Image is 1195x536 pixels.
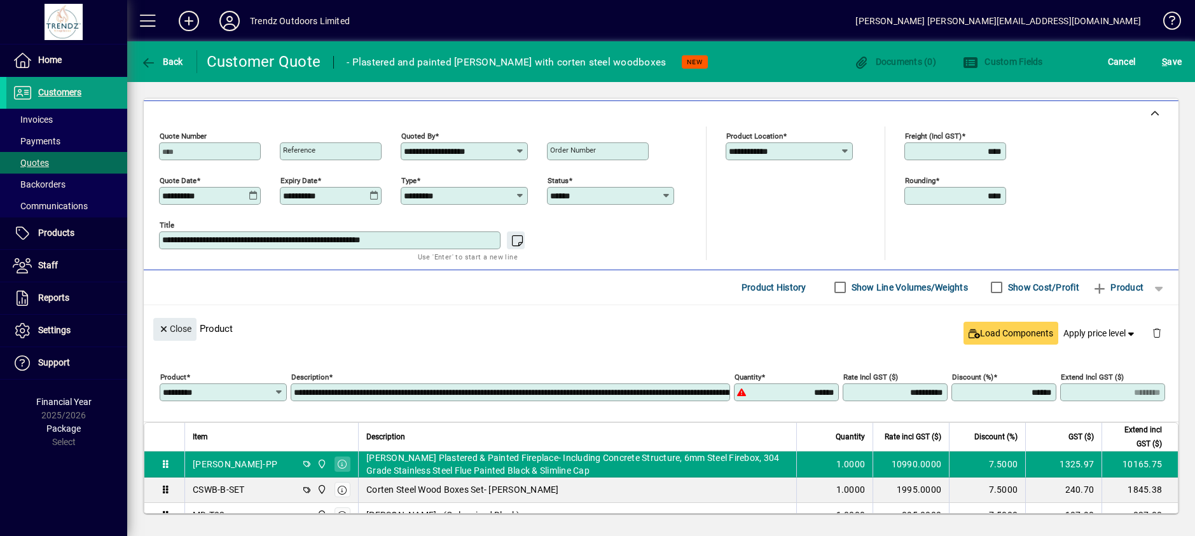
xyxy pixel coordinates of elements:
[1102,503,1178,528] td: 827.88
[726,131,783,140] mat-label: Product location
[881,483,941,496] div: 1995.0000
[853,57,936,67] span: Documents (0)
[849,281,968,294] label: Show Line Volumes/Weights
[960,50,1046,73] button: Custom Fields
[1162,57,1167,67] span: S
[13,179,66,189] span: Backorders
[1110,423,1162,451] span: Extend incl GST ($)
[38,228,74,238] span: Products
[1142,327,1172,338] app-page-header-button: Delete
[160,220,174,229] mat-label: Title
[137,50,186,73] button: Back
[6,347,127,379] a: Support
[38,87,81,97] span: Customers
[949,451,1025,478] td: 7.5000
[158,319,191,340] span: Close
[160,175,197,184] mat-label: Quote date
[13,158,49,168] span: Quotes
[366,451,789,477] span: [PERSON_NAME] Plastered & Painted Fireplace- Including Concrete Structure, 6mm Steel Firebox, 304...
[855,11,1141,31] div: [PERSON_NAME] [PERSON_NAME][EMAIL_ADDRESS][DOMAIN_NAME]
[13,114,53,125] span: Invoices
[1063,327,1137,340] span: Apply price level
[736,276,812,299] button: Product History
[160,131,207,140] mat-label: Quote number
[150,322,200,334] app-page-header-button: Close
[1061,372,1124,381] mat-label: Extend incl GST ($)
[209,10,250,32] button: Profile
[881,509,941,521] div: 895.0000
[687,58,703,66] span: NEW
[6,250,127,282] a: Staff
[1102,478,1178,503] td: 1845.38
[1142,318,1172,348] button: Delete
[347,52,666,72] div: - Plastered and painted [PERSON_NAME] with corten steel woodboxes
[144,305,1178,352] div: Product
[964,322,1058,345] button: Load Components
[193,458,277,471] div: [PERSON_NAME]-PP
[160,372,186,381] mat-label: Product
[6,45,127,76] a: Home
[974,430,1018,444] span: Discount (%)
[366,509,520,521] span: [PERSON_NAME] - (Galvanised Black)
[13,201,88,211] span: Communications
[153,318,197,341] button: Close
[881,458,941,471] div: 10990.0000
[193,430,208,444] span: Item
[193,509,225,521] div: MD-T02
[969,327,1053,340] span: Load Components
[836,483,866,496] span: 1.0000
[314,483,328,497] span: New Plymouth
[850,50,939,73] button: Documents (0)
[169,10,209,32] button: Add
[735,372,761,381] mat-label: Quantity
[207,52,321,72] div: Customer Quote
[314,457,328,471] span: New Plymouth
[1092,277,1143,298] span: Product
[38,292,69,303] span: Reports
[141,57,183,67] span: Back
[283,146,315,155] mat-label: Reference
[1025,503,1102,528] td: 107.98
[949,478,1025,503] td: 7.5000
[6,282,127,314] a: Reports
[401,175,417,184] mat-label: Type
[905,175,936,184] mat-label: Rounding
[548,175,569,184] mat-label: Status
[1025,478,1102,503] td: 240.70
[905,131,962,140] mat-label: Freight (incl GST)
[291,372,329,381] mat-label: Description
[1102,451,1178,478] td: 10165.75
[836,458,866,471] span: 1.0000
[1108,52,1136,72] span: Cancel
[6,174,127,195] a: Backorders
[836,430,865,444] span: Quantity
[885,430,941,444] span: Rate incl GST ($)
[280,175,317,184] mat-label: Expiry date
[843,372,898,381] mat-label: Rate incl GST ($)
[38,260,58,270] span: Staff
[963,57,1043,67] span: Custom Fields
[949,503,1025,528] td: 7.5000
[836,509,866,521] span: 1.0000
[418,249,518,264] mat-hint: Use 'Enter' to start a new line
[6,217,127,249] a: Products
[6,130,127,152] a: Payments
[250,11,350,31] div: Trendz Outdoors Limited
[1105,50,1139,73] button: Cancel
[127,50,197,73] app-page-header-button: Back
[6,315,127,347] a: Settings
[13,136,60,146] span: Payments
[6,152,127,174] a: Quotes
[366,430,405,444] span: Description
[38,55,62,65] span: Home
[36,397,92,407] span: Financial Year
[1068,430,1094,444] span: GST ($)
[1162,52,1182,72] span: ave
[1005,281,1079,294] label: Show Cost/Profit
[6,195,127,217] a: Communications
[193,483,245,496] div: CSWB-B-SET
[38,325,71,335] span: Settings
[6,109,127,130] a: Invoices
[1154,3,1179,44] a: Knowledge Base
[366,483,559,496] span: Corten Steel Wood Boxes Set- [PERSON_NAME]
